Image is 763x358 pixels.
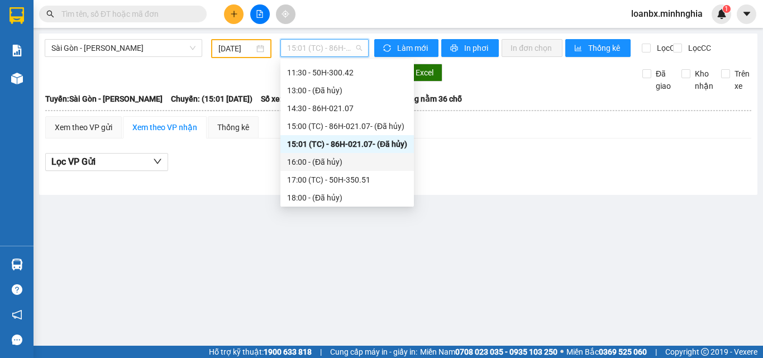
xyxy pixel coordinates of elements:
span: In phơi [464,42,490,54]
input: Tìm tên, số ĐT hoặc mã đơn [61,8,193,20]
div: 16:00 - (Đã hủy) [287,156,407,168]
span: aim [282,10,289,18]
div: Xem theo VP gửi [55,121,112,133]
button: Lọc VP Gửi [45,153,168,171]
span: Kho nhận [690,68,718,92]
span: Số xe: 86H-021.07 [261,93,324,105]
span: Trên xe [730,68,754,92]
span: search [46,10,54,18]
span: Làm mới [397,42,430,54]
button: file-add [250,4,270,24]
div: 11:30 - 50H-300.42 [287,66,407,79]
span: | [320,346,322,358]
div: 15:01 (TC) - 86H-021.07 - (Đã hủy) [287,138,407,150]
span: Miền Nam [420,346,557,358]
span: Chuyến: (15:01 [DATE]) [171,93,252,105]
span: Lọc VP Gửi [51,155,96,169]
img: logo-vxr [9,7,24,24]
span: Đã giao [651,68,675,92]
sup: 1 [723,5,731,13]
input: 13/08/2025 [218,42,254,55]
div: Thống kê [217,121,249,133]
span: Hỗ trợ kỹ thuật: [209,346,312,358]
span: Lọc CR [652,42,681,54]
strong: 1900 633 818 [264,347,312,356]
span: Thống kê [588,42,622,54]
span: copyright [701,348,709,356]
span: printer [450,44,460,53]
div: 15:00 (TC) - 86H-021.07 - (Đã hủy) [287,120,407,132]
img: icon-new-feature [717,9,727,19]
div: 14:30 - 86H-021.07 [287,102,407,114]
div: 17:00 (TC) - 50H-350.51 [287,174,407,186]
span: Miền Bắc [566,346,647,358]
b: Tuyến: Sài Gòn - [PERSON_NAME] [45,94,163,103]
span: question-circle [12,284,22,295]
span: sync [383,44,393,53]
span: down [153,157,162,166]
span: notification [12,309,22,320]
button: aim [276,4,295,24]
button: bar-chartThống kê [565,39,631,57]
span: Sài Gòn - Phan Rí [51,40,195,56]
span: Cung cấp máy in - giấy in: [330,346,417,358]
span: bar-chart [574,44,584,53]
span: caret-down [742,9,752,19]
span: plus [230,10,238,18]
img: warehouse-icon [11,259,23,270]
span: loanbx.minhnghia [622,7,712,21]
div: Xem theo VP nhận [132,121,197,133]
span: 1 [724,5,728,13]
strong: 0708 023 035 - 0935 103 250 [455,347,557,356]
button: In đơn chọn [502,39,562,57]
span: ⚪️ [560,350,564,354]
span: 15:01 (TC) - 86H-021.07 - (Đã hủy) [287,40,362,56]
button: caret-down [737,4,756,24]
img: solution-icon [11,45,23,56]
strong: 0369 525 060 [599,347,647,356]
div: 18:00 - (Đã hủy) [287,192,407,204]
span: file-add [256,10,264,18]
button: plus [224,4,244,24]
span: | [655,346,657,358]
span: Lọc CC [684,42,713,54]
button: printerIn phơi [441,39,499,57]
div: 13:00 - (Đã hủy) [287,84,407,97]
span: message [12,335,22,345]
button: syncLàm mới [374,39,438,57]
img: warehouse-icon [11,73,23,84]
